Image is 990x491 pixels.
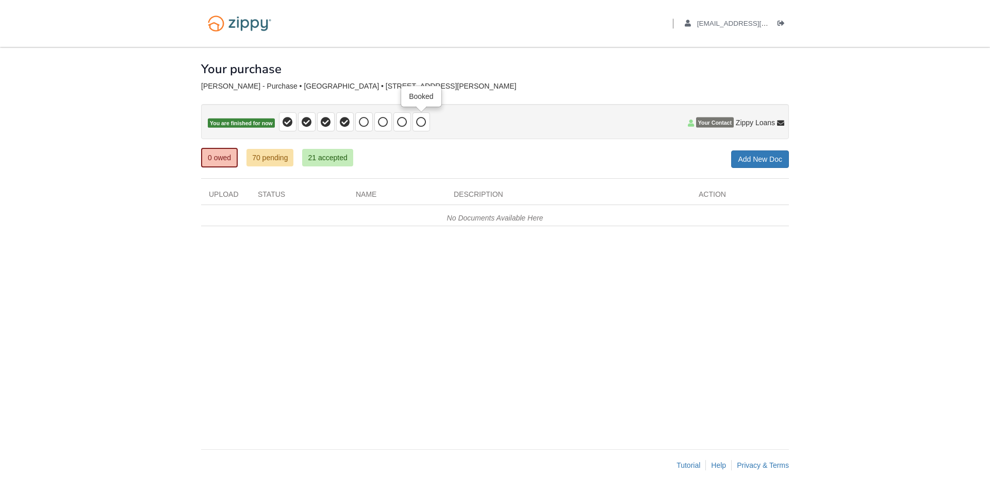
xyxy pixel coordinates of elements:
[447,214,543,222] em: No Documents Available Here
[737,461,789,469] a: Privacy & Terms
[696,117,734,128] span: Your Contact
[246,149,293,166] a: 70 pending
[201,82,789,91] div: [PERSON_NAME] - Purchase • [GEOGRAPHIC_DATA] • [STREET_ADDRESS][PERSON_NAME]
[402,87,440,106] div: Booked
[302,149,353,166] a: 21 accepted
[201,10,278,37] img: Logo
[446,189,691,205] div: Description
[201,62,282,76] h1: Your purchase
[348,189,446,205] div: Name
[676,461,700,469] a: Tutorial
[691,189,789,205] div: Action
[778,20,789,30] a: Log out
[685,20,815,30] a: edit profile
[208,118,275,128] span: You are finished for now
[711,461,726,469] a: Help
[201,148,238,167] a: 0 owed
[736,117,775,128] span: Zippy Loans
[250,189,348,205] div: Status
[697,20,815,27] span: aaboley88@icloud.com
[201,189,250,205] div: Upload
[731,150,789,168] a: Add New Doc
